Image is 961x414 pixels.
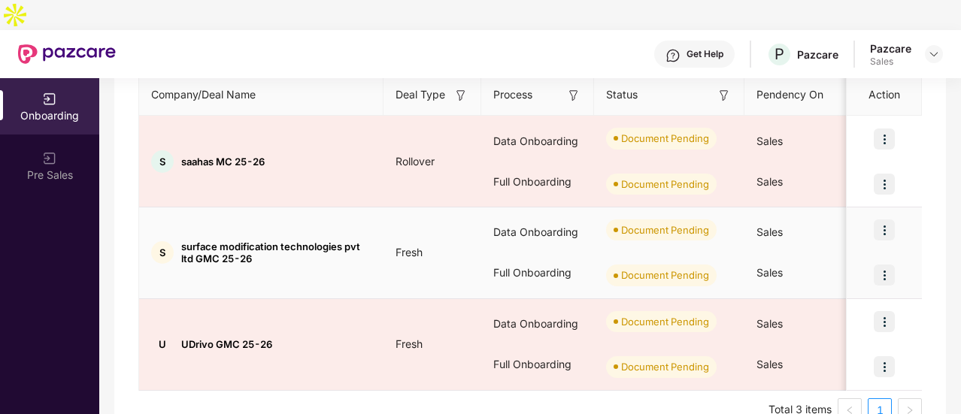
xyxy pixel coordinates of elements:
[42,92,57,107] img: svg+xml;base64,PHN2ZyB3aWR0aD0iMjAiIGhlaWdodD0iMjAiIHZpZXdCb3g9IjAgMCAyMCAyMCIgZmlsbD0ibm9uZSIgeG...
[874,356,895,377] img: icon
[493,86,532,103] span: Process
[383,155,447,168] span: Rollover
[566,88,581,103] img: svg+xml;base64,PHN2ZyB3aWR0aD0iMTYiIGhlaWdodD0iMTYiIHZpZXdCb3g9IjAgMCAxNiAxNiIgZmlsbD0ibm9uZSIgeG...
[481,252,594,293] div: Full Onboarding
[621,359,709,374] div: Document Pending
[453,88,468,103] img: svg+xml;base64,PHN2ZyB3aWR0aD0iMTYiIGhlaWdodD0iMTYiIHZpZXdCb3g9IjAgMCAxNiAxNiIgZmlsbD0ibm9uZSIgeG...
[481,121,594,162] div: Data Onboarding
[139,74,383,116] th: Company/Deal Name
[151,241,174,264] div: S
[621,177,709,192] div: Document Pending
[396,86,445,103] span: Deal Type
[847,74,922,116] th: Action
[756,134,783,147] span: Sales
[621,222,709,237] div: Document Pending
[874,128,895,150] img: icon
[756,175,783,188] span: Sales
[383,337,435,350] span: Fresh
[870,41,911,56] div: Pazcare
[18,44,116,64] img: New Pazcare Logo
[687,48,723,60] div: Get Help
[775,45,784,63] span: P
[756,317,783,330] span: Sales
[151,150,174,173] div: S
[797,47,838,62] div: Pazcare
[621,267,709,283] div: Document Pending
[874,311,895,332] img: icon
[181,338,272,350] span: UDrivo GMC 25-26
[481,344,594,385] div: Full Onboarding
[383,246,435,258] span: Fresh
[151,333,174,355] div: U
[621,314,709,329] div: Document Pending
[756,266,783,279] span: Sales
[756,225,783,238] span: Sales
[874,174,895,195] img: icon
[42,151,57,166] img: svg+xml;base64,PHN2ZyB3aWR0aD0iMjAiIGhlaWdodD0iMjAiIHZpZXdCb3g9IjAgMCAyMCAyMCIgZmlsbD0ibm9uZSIgeG...
[481,304,594,344] div: Data Onboarding
[181,156,265,168] span: saahas MC 25-26
[621,131,709,146] div: Document Pending
[481,162,594,202] div: Full Onboarding
[870,56,911,68] div: Sales
[717,88,732,103] img: svg+xml;base64,PHN2ZyB3aWR0aD0iMTYiIGhlaWdodD0iMTYiIHZpZXdCb3g9IjAgMCAxNiAxNiIgZmlsbD0ibm9uZSIgeG...
[606,86,638,103] span: Status
[181,240,371,264] span: surface modification technologies pvt ltd GMC 25-26
[928,48,940,60] img: svg+xml;base64,PHN2ZyBpZD0iRHJvcGRvd24tMzJ4MzIiIHhtbG5zPSJodHRwOi8vd3d3LnczLm9yZy8yMDAwL3N2ZyIgd2...
[874,219,895,240] img: icon
[756,358,783,370] span: Sales
[481,212,594,252] div: Data Onboarding
[874,264,895,286] img: icon
[665,48,681,63] img: svg+xml;base64,PHN2ZyBpZD0iSGVscC0zMngzMiIgeG1sbnM9Imh0dHA6Ly93d3cudzMub3JnLzIwMDAvc3ZnIiB3aWR0aD...
[756,86,823,103] span: Pendency On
